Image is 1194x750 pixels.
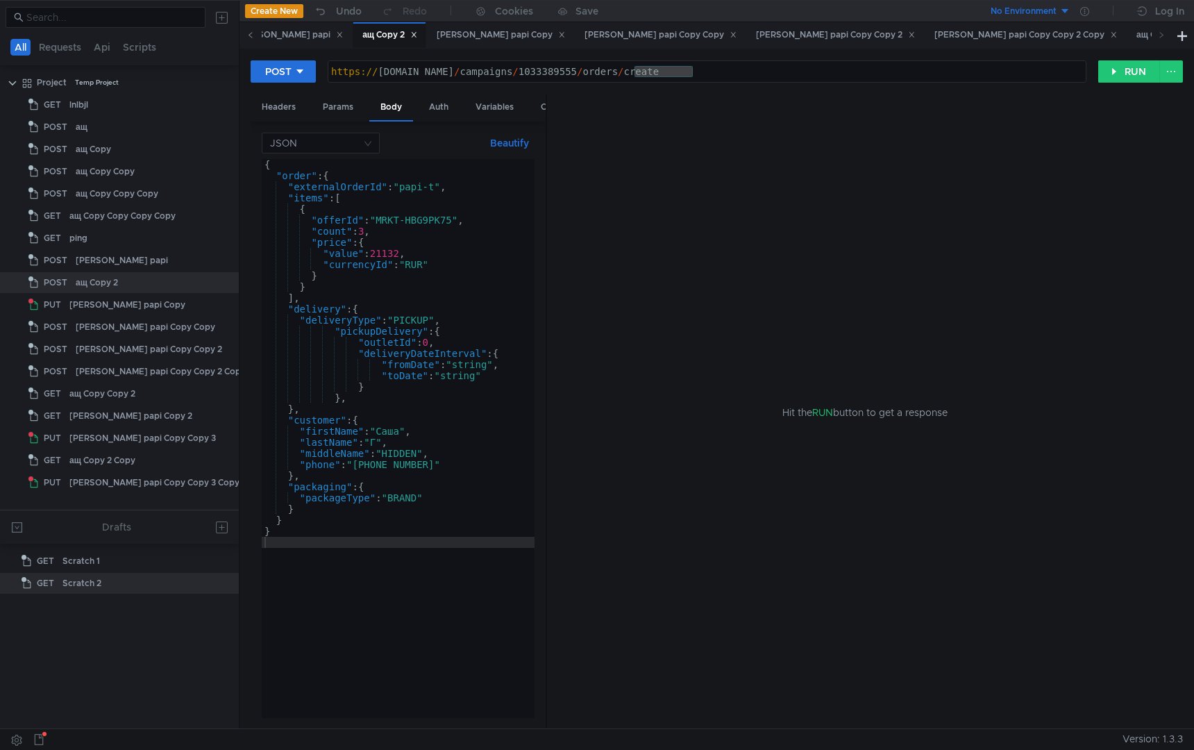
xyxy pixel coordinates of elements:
[69,472,239,493] div: [PERSON_NAME] papi Copy Copy 3 Copy
[418,94,460,120] div: Auth
[585,28,737,42] div: [PERSON_NAME] papi Copy Copy
[265,64,292,79] div: POST
[37,72,67,93] div: Project
[44,117,67,137] span: POST
[1122,729,1183,749] span: Version: 1.3.3
[44,94,61,115] span: GET
[76,139,111,160] div: ащ Copy
[44,139,67,160] span: POST
[69,94,88,115] div: lnlbjl
[44,272,67,293] span: POST
[44,361,67,382] span: POST
[251,94,307,120] div: Headers
[69,228,87,249] div: ping
[44,339,67,360] span: POST
[44,406,61,426] span: GET
[251,60,316,83] button: POST
[76,161,135,182] div: ащ Copy Copy
[245,4,303,18] button: Create New
[371,1,437,22] button: Redo
[76,339,222,360] div: [PERSON_NAME] papi Copy Copy 2
[44,228,61,249] span: GET
[62,573,101,594] div: Scratch 2
[369,94,413,122] div: Body
[44,183,67,204] span: POST
[991,5,1057,18] div: No Environment
[37,573,54,594] span: GET
[362,28,417,42] div: ащ Copy 2
[76,361,246,382] div: [PERSON_NAME] papi Copy Copy 2 Copy
[35,39,85,56] button: Requests
[1155,3,1184,19] div: Log In
[102,519,131,535] div: Drafts
[485,135,535,151] button: Beautify
[495,3,533,19] div: Cookies
[756,28,915,42] div: [PERSON_NAME] papi Copy Copy 2
[44,161,67,182] span: POST
[238,28,343,42] div: [PERSON_NAME] papi
[437,28,565,42] div: [PERSON_NAME] papi Copy
[312,94,364,120] div: Params
[403,3,427,19] div: Redo
[76,183,158,204] div: ащ Copy Copy Copy
[44,428,61,449] span: PUT
[69,406,192,426] div: [PERSON_NAME] papi Copy 2
[303,1,371,22] button: Undo
[782,405,948,420] span: Hit the button to get a response
[69,450,135,471] div: ащ Copy 2 Copy
[44,450,61,471] span: GET
[10,39,31,56] button: All
[75,72,119,93] div: Temp Project
[76,250,168,271] div: [PERSON_NAME] papi
[44,294,61,315] span: PUT
[69,294,185,315] div: [PERSON_NAME] papi Copy
[44,250,67,271] span: POST
[44,383,61,404] span: GET
[812,406,833,419] span: RUN
[336,3,362,19] div: Undo
[76,317,215,337] div: [PERSON_NAME] papi Copy Copy
[119,39,160,56] button: Scripts
[44,206,61,226] span: GET
[69,383,135,404] div: ащ Copy Copy 2
[76,117,87,137] div: ащ
[62,551,100,572] div: Scratch 1
[464,94,525,120] div: Variables
[530,94,575,120] div: Other
[575,6,598,16] div: Save
[1098,60,1160,83] button: RUN
[26,10,197,25] input: Search...
[37,551,54,572] span: GET
[90,39,115,56] button: Api
[44,472,61,493] span: PUT
[76,272,118,293] div: ащ Copy 2
[69,206,176,226] div: ащ Copy Copy Copy Copy
[934,28,1117,42] div: [PERSON_NAME] papi Copy Copy 2 Copy
[69,428,216,449] div: [PERSON_NAME] papi Copy Copy 3
[44,317,67,337] span: POST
